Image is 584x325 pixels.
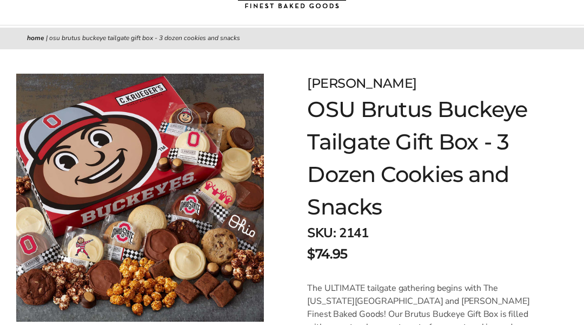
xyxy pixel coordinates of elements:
[27,33,557,44] nav: breadcrumbs
[9,284,112,316] iframe: Sign Up via Text for Offers
[16,74,264,322] img: OSU Brutus Buckeye Tailgate Gift Box - 3 Dozen Cookies and Snacks
[46,34,48,42] span: |
[49,34,240,42] span: OSU Brutus Buckeye Tailgate Gift Box - 3 Dozen Cookies and Snacks
[339,224,368,242] span: 2141
[27,34,44,42] a: Home
[307,224,336,242] strong: SKU:
[307,93,530,223] h1: OSU Brutus Buckeye Tailgate Gift Box - 3 Dozen Cookies and Snacks
[307,74,530,93] div: [PERSON_NAME]
[307,244,347,264] span: $74.95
